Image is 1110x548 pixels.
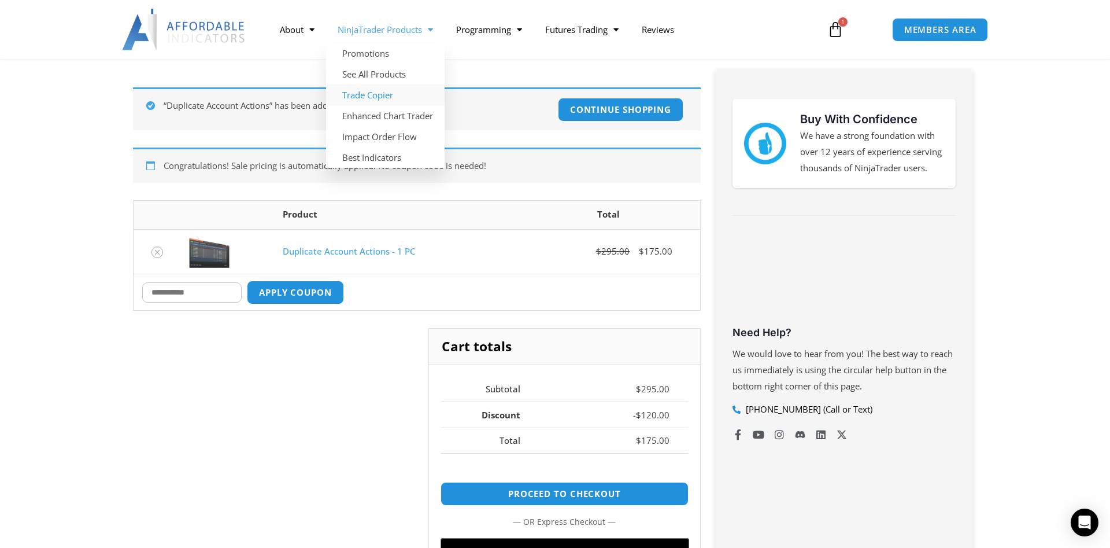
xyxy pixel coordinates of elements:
[274,201,517,229] th: Product
[596,245,601,257] span: $
[268,16,326,43] a: About
[732,326,956,339] h3: Need Help?
[732,236,956,323] iframe: Customer reviews powered by Trustpilot
[800,128,945,176] p: We have a strong foundation with over 12 years of experience serving thousands of NinjaTrader users.
[636,383,669,395] bdi: 295.00
[326,43,445,64] a: Promotions
[639,245,644,257] span: $
[636,435,641,446] span: $
[558,98,683,122] a: Continue shopping
[744,123,786,164] img: mark thumbs good 43913 | Affordable Indicators – NinjaTrader
[441,402,540,428] th: Discount
[636,435,669,446] bdi: 175.00
[636,409,641,421] span: $
[326,105,445,126] a: Enhanced Chart Trader
[636,409,669,421] bdi: 120.00
[892,18,989,42] a: MEMBERS AREA
[800,111,945,128] h3: Buy With Confidence
[441,514,689,529] p: — or —
[441,377,540,402] th: Subtotal
[838,17,848,27] span: 1
[810,13,861,46] a: 1
[151,247,163,258] a: Remove Duplicate Account Actions - 1 PC from cart
[326,84,445,105] a: Trade Copier
[636,383,641,395] span: $
[326,16,445,43] a: NinjaTrader Products
[133,87,701,130] div: “Duplicate Account Actions” has been added to your cart.
[630,16,686,43] a: Reviews
[326,126,445,147] a: Impact Order Flow
[429,329,700,365] h2: Cart totals
[268,16,814,43] nav: Menu
[445,16,534,43] a: Programming
[441,428,540,454] th: Total
[633,409,636,421] span: -
[247,281,344,304] button: Apply coupon
[904,25,976,34] span: MEMBERS AREA
[1071,509,1098,536] div: Open Intercom Messenger
[189,236,230,268] img: Screenshot 2024-08-26 15414455555 | Affordable Indicators – NinjaTrader
[596,245,630,257] bdi: 295.00
[732,348,953,392] span: We would love to hear from you! The best way to reach us immediately is using the circular help b...
[283,245,415,257] a: Duplicate Account Actions - 1 PC
[441,482,689,506] a: Proceed to checkout
[326,43,445,168] ul: NinjaTrader Products
[534,16,630,43] a: Futures Trading
[517,201,700,229] th: Total
[122,9,246,50] img: LogoAI | Affordable Indicators – NinjaTrader
[326,64,445,84] a: See All Products
[639,245,672,257] bdi: 175.00
[133,148,701,183] div: Congratulations! Sale pricing is automatically applied. No coupon code is needed!
[326,147,445,168] a: Best Indicators
[441,466,689,477] iframe: PayPal Message 1
[743,402,872,418] span: [PHONE_NUMBER] (Call or Text)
